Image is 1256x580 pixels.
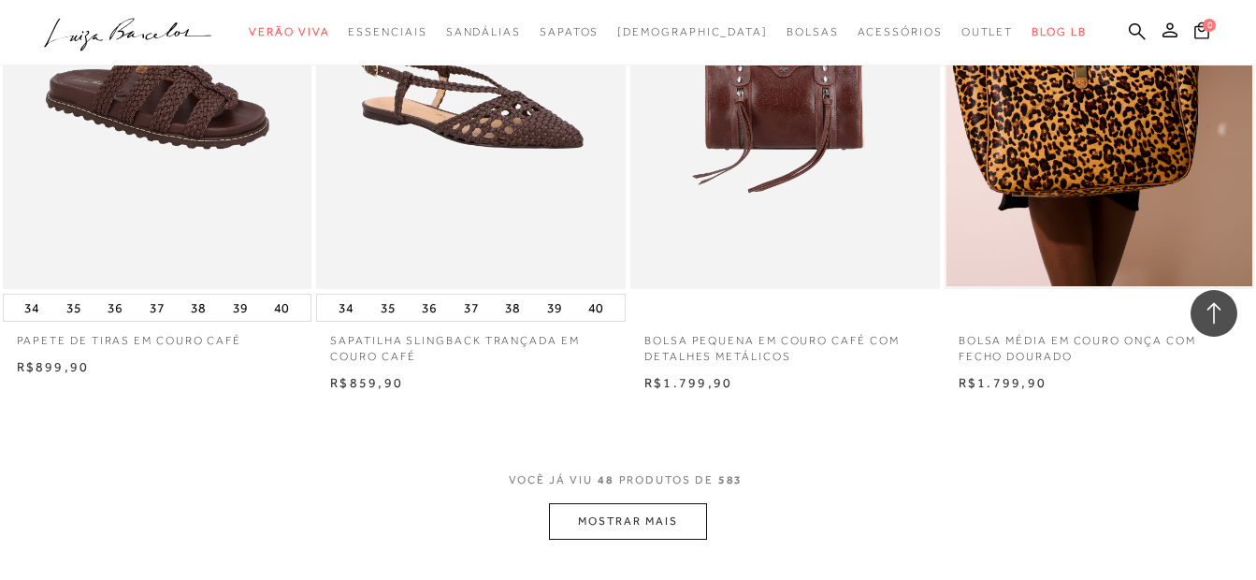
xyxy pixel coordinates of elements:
[185,295,211,321] button: 38
[17,359,90,374] span: R$899,90
[348,15,426,50] a: noSubCategoriesText
[348,25,426,38] span: Essenciais
[416,295,442,321] button: 36
[3,322,312,349] a: PAPETE DE TIRAS EM COURO CAFÉ
[499,295,526,321] button: 38
[583,295,609,321] button: 40
[1203,19,1216,32] span: 0
[1032,15,1086,50] a: BLOG LB
[61,295,87,321] button: 35
[316,322,626,365] a: SAPATILHA SLINGBACK TRANÇADA EM COURO CAFÉ
[858,25,943,38] span: Acessórios
[945,322,1254,365] a: BOLSA MÉDIA EM COURO ONÇA COM FECHO DOURADO
[617,25,768,38] span: [DEMOGRAPHIC_DATA]
[375,295,401,321] button: 35
[598,473,614,486] span: 48
[1032,25,1086,38] span: BLOG LB
[718,473,743,486] span: 583
[268,295,295,321] button: 40
[249,25,329,38] span: Verão Viva
[787,15,839,50] a: noSubCategoriesText
[330,375,403,390] span: R$859,90
[959,375,1047,390] span: R$1.799,90
[540,25,599,38] span: Sapatos
[509,473,748,486] span: VOCÊ JÁ VIU PRODUTOS DE
[1189,21,1215,46] button: 0
[249,15,329,50] a: noSubCategoriesText
[446,15,521,50] a: noSubCategoriesText
[540,15,599,50] a: noSubCategoriesText
[458,295,484,321] button: 37
[19,295,45,321] button: 34
[644,375,732,390] span: R$1.799,90
[541,295,568,321] button: 39
[549,503,706,540] button: MOSTRAR MAIS
[102,295,128,321] button: 36
[858,15,943,50] a: noSubCategoriesText
[144,295,170,321] button: 37
[787,25,839,38] span: Bolsas
[961,15,1014,50] a: noSubCategoriesText
[333,295,359,321] button: 34
[617,15,768,50] a: noSubCategoriesText
[227,295,253,321] button: 39
[961,25,1014,38] span: Outlet
[630,322,940,365] a: BOLSA PEQUENA EM COURO CAFÉ COM DETALHES METÁLICOS
[446,25,521,38] span: Sandálias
